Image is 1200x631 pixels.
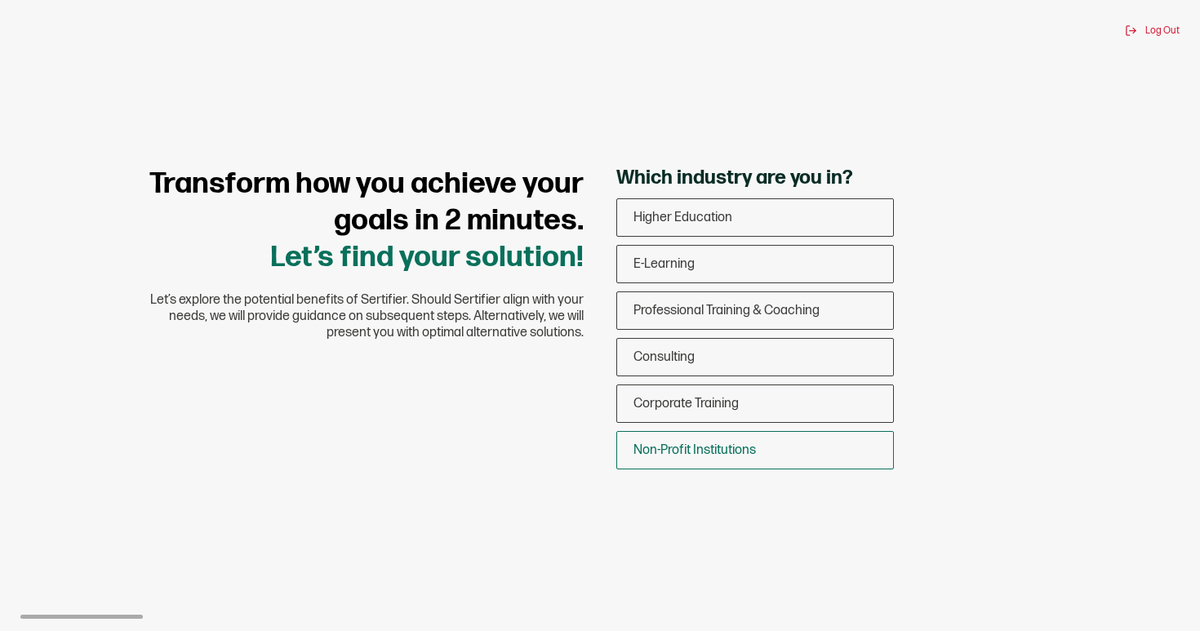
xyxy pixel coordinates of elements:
span: Higher Education [633,210,732,225]
span: Non-Profit Institutions [633,442,756,458]
span: Log Out [1145,24,1180,37]
span: Professional Training & Coaching [633,303,820,318]
span: E-Learning [633,256,695,272]
span: Let’s explore the potential benefits of Sertifier. Should Sertifier align with your needs, we wil... [127,292,584,341]
span: Transform how you achieve your goals in 2 minutes. [149,167,584,238]
span: Corporate Training [633,396,739,411]
span: Consulting [633,349,695,365]
span: Which industry are you in? [616,166,853,190]
h1: Let’s find your solution! [127,166,584,276]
